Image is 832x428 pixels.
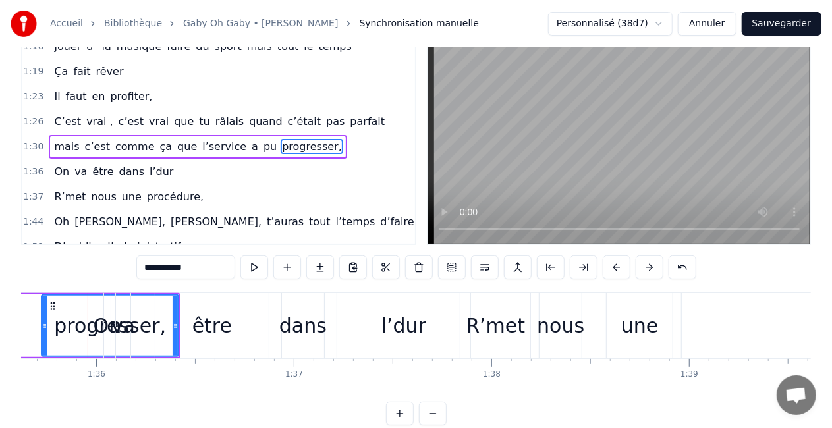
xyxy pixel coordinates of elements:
[91,164,115,179] span: être
[248,114,283,129] span: quand
[23,165,43,178] span: 1:36
[381,311,426,340] div: l’dur
[53,189,87,204] span: R’met
[23,90,43,103] span: 1:23
[183,17,338,30] a: Gaby Oh Gaby • [PERSON_NAME]
[335,214,377,229] span: l’temps
[121,189,143,204] span: une
[678,12,736,36] button: Annuler
[285,369,303,380] div: 1:37
[279,311,327,340] div: dans
[483,369,501,380] div: 1:38
[192,311,232,340] div: être
[90,189,117,204] span: nous
[777,375,816,415] a: Ouvrir le chat
[23,190,43,203] span: 1:37
[114,139,156,154] span: comme
[621,311,658,340] div: une
[214,114,245,129] span: râlais
[173,114,195,129] span: que
[53,239,103,254] span: D’oublier
[169,214,263,229] span: [PERSON_NAME],
[287,114,323,129] span: c’était
[176,139,198,154] span: que
[65,89,88,104] span: faut
[54,311,166,340] div: progresser,
[11,11,37,37] img: youka
[262,139,278,154] span: pu
[104,17,162,30] a: Bibliothèque
[23,215,43,228] span: 1:44
[73,164,88,179] span: va
[117,114,145,129] span: c’est
[73,214,167,229] span: [PERSON_NAME],
[537,311,584,340] div: nous
[53,164,70,179] span: On
[84,139,111,154] span: c’est
[90,89,106,104] span: en
[94,311,122,340] div: On
[109,89,153,104] span: profiter,
[680,369,698,380] div: 1:39
[53,114,82,129] span: C’est
[281,139,343,154] span: progresser,
[50,17,83,30] a: Accueil
[265,214,305,229] span: t’auras
[148,114,170,129] span: vrai
[23,65,43,78] span: 1:19
[379,214,415,229] span: d’faire
[250,139,260,154] span: a
[198,114,211,129] span: tu
[308,214,331,229] span: tout
[72,64,92,79] span: fait
[466,311,525,340] div: R’met
[88,369,105,380] div: 1:36
[146,189,205,204] span: procédure,
[201,139,248,154] span: l’service
[23,115,43,128] span: 1:26
[95,64,125,79] span: rêver
[349,114,387,129] span: parfait
[23,140,43,153] span: 1:30
[111,311,135,340] div: va
[23,240,43,254] span: 1:51
[360,17,480,30] span: Synchronisation manuelle
[159,139,174,154] span: ça
[106,239,182,254] span: l’administratif
[53,64,69,79] span: Ça
[53,214,70,229] span: Oh
[53,89,61,104] span: Il
[148,164,175,179] span: l’dur
[325,114,346,129] span: pas
[742,12,821,36] button: Sauvegarder
[85,114,114,129] span: vrai ,
[50,17,479,30] nav: breadcrumb
[53,139,80,154] span: mais
[118,164,146,179] span: dans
